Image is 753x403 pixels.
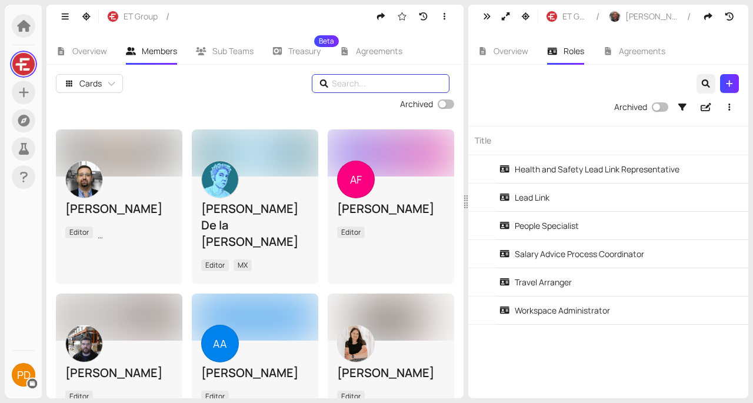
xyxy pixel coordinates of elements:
img: r-RjKx4yED.jpeg [108,11,118,22]
div: Salary Advice Process Coordinator [499,248,644,261]
div: [PERSON_NAME] [337,201,445,217]
button: ET Group [101,7,164,26]
div: Archived [614,101,647,114]
span: Editor [65,391,93,402]
span: AF [350,161,362,198]
img: 3wPGBsTVxs.jpeg [338,325,374,362]
div: Lead Link [499,191,549,204]
a: Salary Advice Process Coordinator [499,240,729,268]
img: UV44Hb5cJh.jpeg [609,11,620,22]
a: People Specialist [499,212,729,239]
sup: Beta [314,35,339,47]
span: PD [17,363,31,387]
button: ET Group [540,7,593,26]
span: MX [234,259,252,271]
button: [PERSON_NAME] [603,7,685,26]
img: r-RjKx4yED.jpeg [547,11,557,22]
div: Travel Arranger [499,276,572,289]
img: ZPzRJDT30f.jpeg [66,325,102,362]
span: Overview [72,45,107,56]
span: Agreements [619,45,665,56]
div: [PERSON_NAME] De la [PERSON_NAME] [201,201,309,250]
span: Editor [201,391,229,402]
div: Workspace Administrator [499,304,610,317]
a: Lead Link [499,184,729,211]
div: [PERSON_NAME] [65,365,173,381]
span: Treasury [288,47,321,55]
span: Editor [337,227,365,238]
a: Health and Safety Lead Link Representative [499,155,729,183]
div: [PERSON_NAME] [65,201,173,217]
div: Archived [400,98,433,111]
div: Title [468,126,753,155]
span: Editor [337,391,365,402]
img: LsfHRQdbm8.jpeg [12,53,35,75]
input: Search... [332,77,433,90]
div: [PERSON_NAME] [201,365,309,381]
div: Health and Safety Lead Link Representative [499,163,679,176]
div: [PERSON_NAME] [337,365,445,381]
span: Roles [564,45,584,56]
span: AA [213,325,226,362]
span: Editor [201,259,229,271]
span: Cards [79,77,102,90]
span: Sub Teams [212,45,254,56]
span: [PERSON_NAME] [625,10,679,23]
img: w-OFKxKpDq.jpeg [66,161,102,198]
span: ET Group [124,10,158,23]
span: ET Group [562,10,587,23]
span: Members [142,45,177,56]
div: People Specialist [499,219,579,232]
span: Overview [494,45,528,56]
span: Agreements [356,45,402,56]
span: Editor [65,227,93,238]
a: Travel Arranger [499,268,729,296]
a: Workspace Administrator [499,297,729,324]
img: MUUbtyfDCS.jpeg [202,161,238,198]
